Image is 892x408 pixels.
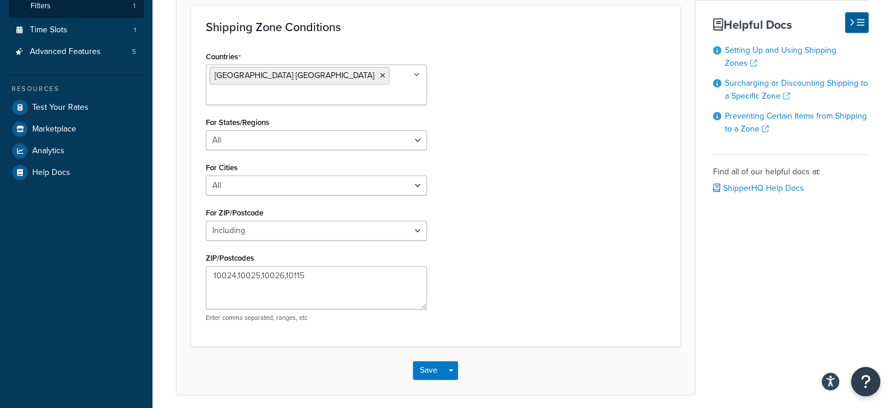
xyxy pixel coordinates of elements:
[9,140,144,161] a: Analytics
[851,367,880,396] button: Open Resource Center
[9,19,144,41] li: Time Slots
[134,25,136,35] span: 1
[206,118,269,127] label: For States/Regions
[9,119,144,140] a: Marketplace
[132,47,136,57] span: 5
[32,103,89,113] span: Test Your Rates
[206,313,427,322] p: Enter comma separated, ranges, etc
[32,146,65,156] span: Analytics
[206,208,263,217] label: For ZIP/Postcode
[206,163,238,172] label: For Cities
[206,52,241,62] label: Countries
[206,266,427,309] textarea: 10024,10025,10026,10115
[32,168,70,178] span: Help Docs
[215,69,374,82] span: [GEOGRAPHIC_DATA] [GEOGRAPHIC_DATA]
[206,254,254,262] label: ZIP/Postcodes
[725,44,836,69] a: Setting Up and Using Shipping Zones
[413,361,445,380] button: Save
[713,154,869,197] div: Find all of our helpful docs at:
[725,77,868,102] a: Surcharging or Discounting Shipping to a Specific Zone
[9,84,144,94] div: Resources
[9,97,144,118] a: Test Your Rates
[9,19,144,41] a: Time Slots1
[32,124,76,134] span: Marketplace
[30,25,67,35] span: Time Slots
[713,18,869,31] h3: Helpful Docs
[206,21,666,33] h3: Shipping Zone Conditions
[9,162,144,183] a: Help Docs
[9,41,144,63] a: Advanced Features5
[30,1,50,11] span: Filters
[30,47,101,57] span: Advanced Features
[133,1,135,11] span: 1
[845,12,869,33] button: Hide Help Docs
[725,110,867,135] a: Preventing Certain Items from Shipping to a Zone
[9,41,144,63] li: Advanced Features
[713,182,804,194] a: ShipperHQ Help Docs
